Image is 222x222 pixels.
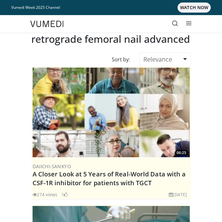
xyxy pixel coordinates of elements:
[11,3,211,13] a: Vumedi Week 2025 ChannelWATCH NOW
[33,68,190,157] a: 06:25
[33,170,186,187] a: A Closer Look at 5 Years of Real-World Data with a CSF-1R inhibitor for patients with TGCT
[33,163,71,169] a: Daiichi-Sankyo
[143,55,172,64] span: Relevance
[33,68,190,157] img: 93c22cae-14d1-47f0-9e4a-a244e824b022.png.300x170_q85_crop-smart_upscale.jpg
[178,3,211,13] span: WATCH NOW
[30,21,64,27] img: VuMedi Logo
[31,33,190,45] h2: retrograde femoral nail advanced
[61,191,68,198] li: 1
[175,150,188,156] span: 06:25
[139,53,191,66] a: Relevance
[33,191,58,198] li: 274 views
[107,53,135,66] div: Sort by:
[169,191,187,198] li: [DATE]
